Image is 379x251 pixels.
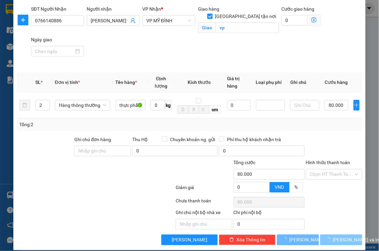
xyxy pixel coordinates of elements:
[198,22,216,33] span: Giao
[282,6,315,12] label: Cước giao hàng
[234,209,305,219] div: Chi phí nội bộ
[311,17,317,23] span: dollar-circle
[290,236,325,244] span: [PERSON_NAME]
[132,137,148,142] span: Thu Hộ
[35,48,74,55] input: Ngày giao
[19,100,30,111] button: delete
[57,31,90,45] span: VP nhận:
[325,80,348,85] span: Cước hàng
[229,237,234,243] span: delete
[172,236,207,244] span: [PERSON_NAME]
[188,106,199,114] input: R
[31,37,52,42] label: Ngày giao
[59,100,106,110] span: Hàng thông thường
[227,100,251,111] input: 0
[234,160,256,165] span: Tổng cước
[14,15,54,28] strong: : [DOMAIN_NAME]
[176,219,232,230] input: Nhập ghi chú
[237,236,266,244] span: Xóa Thông tin
[282,15,308,26] input: Cước giao hàng
[253,72,288,93] th: Loại phụ phí
[354,103,359,108] span: plus
[130,18,136,23] span: user-add
[219,235,276,245] button: deleteXóa Thông tin
[198,6,219,12] span: Giao hàng
[142,6,161,12] span: VP Nhận
[57,47,94,57] span: Số 87 [PERSON_NAME]
[26,16,41,21] span: Website
[87,5,140,13] div: Người nhận
[224,136,284,143] span: Phí thu hộ khách nhận trả
[306,160,350,165] label: Hình thức thanh toán
[74,137,111,142] label: Ghi chú đơn hàng
[31,5,84,13] div: SĐT Người Nhận
[188,80,211,85] span: Kích thước
[320,235,362,245] button: [PERSON_NAME] và In
[175,184,233,196] div: Giảm giá
[19,121,147,128] div: Tổng: 2
[290,100,319,111] input: Ghi Chú
[57,31,90,45] span: VP MỸ ĐÌNH
[165,100,172,111] span: kg
[161,235,218,245] button: [PERSON_NAME]
[209,106,221,114] span: cm
[116,80,137,85] span: Tên hàng
[277,235,319,245] button: [PERSON_NAME]
[55,80,80,85] span: Đơn vị tính
[18,17,28,23] span: plus
[5,47,53,57] span: Khối 5 thị trấn [GEOGRAPHIC_DATA]
[116,100,145,111] input: VD: Bàn, Ghế
[176,209,232,219] div: Ghi chú nội bộ nhà xe
[275,185,284,190] span: VND
[5,31,50,45] span: VP gửi:
[354,100,360,111] button: plus
[74,146,131,156] input: Ghi chú đơn hàng
[146,16,191,26] span: VP MỸ ĐÌNH
[167,136,218,143] span: Chuyển khoản ng. gửi
[227,76,240,89] span: Giá trị hàng
[213,13,279,20] span: [GEOGRAPHIC_DATA] tận nơi
[288,72,322,93] th: Ghi chú
[199,106,209,114] input: C
[295,185,298,190] span: %
[18,15,28,25] button: plus
[25,3,56,14] strong: TĐ đặt vé: 1900 545 555
[35,80,41,85] span: SL
[175,197,233,209] div: Chưa thanh toán
[326,237,333,242] span: loading
[216,22,279,33] input: Giao tận nơi
[5,31,50,45] span: VP DIỄN CHÂU
[282,237,290,242] span: loading
[177,106,188,114] input: D
[155,76,168,89] span: Định lượng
